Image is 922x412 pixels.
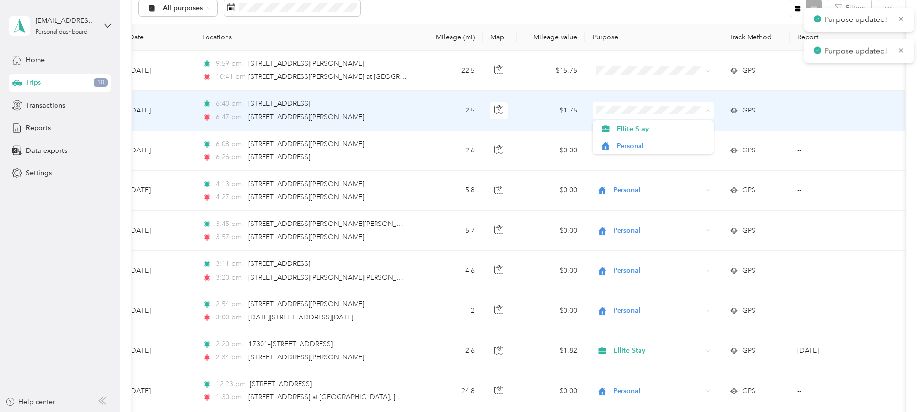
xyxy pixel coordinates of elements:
[248,260,310,268] span: [STREET_ADDRESS]
[216,112,244,123] span: 6:47 pm
[248,193,364,201] span: [STREET_ADDRESS][PERSON_NAME]
[216,232,244,243] span: 3:57 pm
[742,65,755,76] span: GPS
[517,331,585,371] td: $1.82
[617,141,707,151] span: Personal
[248,353,364,361] span: [STREET_ADDRESS][PERSON_NAME]
[825,45,890,57] p: Purpose updated!
[5,397,55,407] button: Help center
[790,131,878,171] td: --
[517,251,585,291] td: $0.00
[790,291,878,331] td: --
[742,265,755,276] span: GPS
[36,16,96,26] div: [EMAIL_ADDRESS][DOMAIN_NAME]
[617,124,707,134] span: Ellite Stay
[163,5,203,12] span: All purposes
[418,251,483,291] td: 4.6
[216,299,244,310] span: 2:54 pm
[121,131,194,171] td: [DATE]
[216,98,244,109] span: 6:40 pm
[483,24,517,51] th: Map
[517,91,585,131] td: $1.75
[825,14,890,26] p: Purpose updated!
[742,345,755,356] span: GPS
[790,331,878,371] td: Oct 2025
[26,168,52,178] span: Settings
[418,291,483,331] td: 2
[121,331,194,371] td: [DATE]
[121,291,194,331] td: [DATE]
[418,171,483,211] td: 5.8
[790,24,878,51] th: Report
[216,392,244,403] span: 1:30 pm
[248,59,364,68] span: [STREET_ADDRESS][PERSON_NAME]
[517,371,585,411] td: $0.00
[790,171,878,211] td: --
[26,123,51,133] span: Reports
[248,180,364,188] span: [STREET_ADDRESS][PERSON_NAME]
[121,211,194,251] td: [DATE]
[26,55,45,65] span: Home
[790,211,878,251] td: --
[790,91,878,131] td: --
[121,171,194,211] td: [DATE]
[26,77,41,88] span: Trips
[194,24,418,51] th: Locations
[94,78,108,87] span: 10
[418,371,483,411] td: 24.8
[517,211,585,251] td: $0.00
[418,24,483,51] th: Mileage (mi)
[613,185,702,196] span: Personal
[216,259,244,269] span: 3:11 pm
[418,51,483,91] td: 22.5
[216,219,244,229] span: 3:45 pm
[248,153,310,161] span: [STREET_ADDRESS]
[517,171,585,211] td: $0.00
[742,386,755,396] span: GPS
[742,305,755,316] span: GPS
[721,24,790,51] th: Track Method
[613,305,702,316] span: Personal
[216,352,244,363] span: 2:34 pm
[790,51,878,91] td: --
[517,24,585,51] th: Mileage value
[216,192,244,203] span: 4:27 pm
[517,51,585,91] td: $15.75
[613,345,702,356] span: Ellite Stay
[121,51,194,91] td: [DATE]
[517,291,585,331] td: $0.00
[216,272,244,283] span: 3:20 pm
[216,379,245,390] span: 12:23 pm
[248,220,418,228] span: [STREET_ADDRESS][PERSON_NAME][PERSON_NAME]
[250,380,312,388] span: [STREET_ADDRESS]
[742,225,755,236] span: GPS
[36,29,88,35] div: Personal dashboard
[248,140,364,148] span: [STREET_ADDRESS][PERSON_NAME]
[248,300,364,308] span: [STREET_ADDRESS][PERSON_NAME]
[248,313,353,321] span: [DATE][STREET_ADDRESS][DATE]
[418,331,483,371] td: 2.6
[248,73,592,81] span: [STREET_ADDRESS][PERSON_NAME] at [GEOGRAPHIC_DATA], [GEOGRAPHIC_DATA], [GEOGRAPHIC_DATA]
[121,91,194,131] td: [DATE]
[418,211,483,251] td: 5.7
[613,265,702,276] span: Personal
[216,179,244,189] span: 4:13 pm
[216,312,244,323] span: 3:00 pm
[216,58,244,69] span: 9:59 pm
[248,233,364,241] span: [STREET_ADDRESS][PERSON_NAME]
[418,91,483,131] td: 2.5
[121,24,194,51] th: Date
[248,99,310,108] span: [STREET_ADDRESS]
[121,371,194,411] td: [DATE]
[121,251,194,291] td: [DATE]
[742,145,755,156] span: GPS
[418,131,483,171] td: 2.6
[216,152,244,163] span: 6:26 pm
[216,72,244,82] span: 10:41 pm
[867,357,922,412] iframe: Everlance-gr Chat Button Frame
[742,105,755,116] span: GPS
[26,100,65,111] span: Transactions
[790,251,878,291] td: --
[248,273,418,281] span: [STREET_ADDRESS][PERSON_NAME][PERSON_NAME]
